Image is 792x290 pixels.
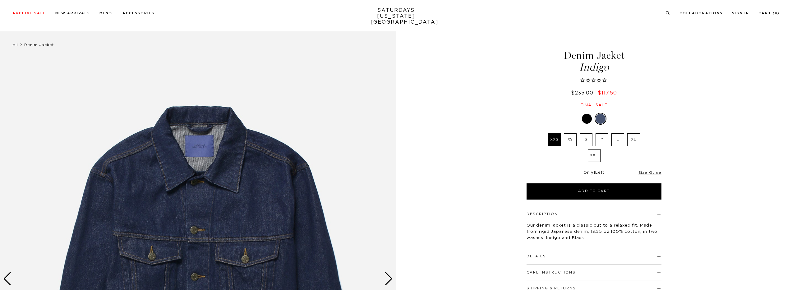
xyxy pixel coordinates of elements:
[775,12,777,15] small: 0
[588,149,601,162] label: XXL
[527,223,661,241] p: Our denim jacket is a classic cut to a relaxed fit. Made from rigid Japanese denim, 13.25 oz 100%...
[527,255,546,258] button: Details
[596,133,608,146] label: M
[384,272,393,286] div: Next slide
[611,133,624,146] label: L
[12,43,18,47] a: All
[548,133,561,146] label: XXS
[527,183,661,200] button: Add to Cart
[527,287,576,290] button: Shipping & Returns
[371,7,422,25] a: SATURDAYS[US_STATE][GEOGRAPHIC_DATA]
[571,90,596,95] del: $235.00
[679,12,723,15] a: Collaborations
[526,62,662,72] span: Indigo
[526,50,662,72] h1: Denim Jacket
[598,90,617,95] span: $117.50
[732,12,749,15] a: Sign In
[594,171,595,175] span: 1
[12,12,46,15] a: Archive Sale
[55,12,90,15] a: New Arrivals
[638,171,661,174] a: Size Guide
[24,43,54,47] span: Denim Jacket
[564,133,577,146] label: XS
[527,170,661,176] div: Only Left
[3,272,12,286] div: Previous slide
[122,12,154,15] a: Accessories
[526,103,662,108] div: Final sale
[758,12,780,15] a: Cart (0)
[527,271,576,274] button: Care Instructions
[99,12,113,15] a: Men's
[627,133,640,146] label: XL
[526,77,662,84] span: Rated 0.0 out of 5 stars 0 reviews
[527,212,558,216] button: Description
[580,133,592,146] label: S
